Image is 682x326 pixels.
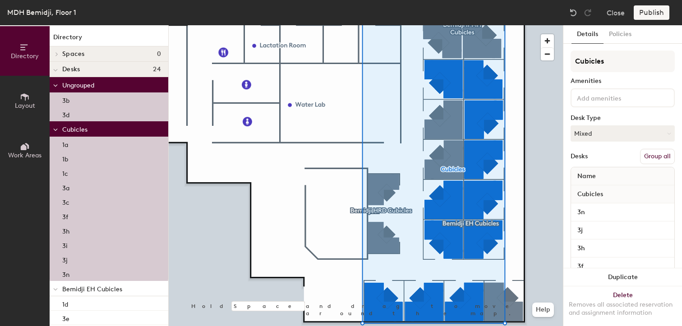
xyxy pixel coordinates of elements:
[532,303,554,317] button: Help
[15,102,35,110] span: Layout
[62,182,69,192] p: 3a
[8,152,41,159] span: Work Areas
[571,25,604,44] button: Details
[7,7,76,18] div: MDH Bemidji, Floor 1
[62,94,69,105] p: 3b
[62,268,69,279] p: 3n
[62,109,69,119] p: 3d
[62,254,68,264] p: 3j
[573,186,608,202] span: Cubicles
[11,52,39,60] span: Directory
[62,312,69,323] p: 3e
[563,268,682,286] button: Duplicate
[62,51,85,58] span: Spaces
[569,301,677,317] div: Removes all associated reservation and assignment information
[571,115,675,122] div: Desk Type
[573,224,673,237] input: Unnamed desk
[583,8,592,17] img: Redo
[569,8,578,17] img: Undo
[575,92,656,103] input: Add amenities
[62,211,68,221] p: 3f
[604,25,637,44] button: Policies
[153,66,161,73] span: 24
[62,138,68,149] p: 1a
[640,149,675,164] button: Group all
[50,32,168,46] h1: Directory
[62,285,122,293] span: Bemidji EH Cubicles
[62,126,88,133] span: Cubicles
[571,153,588,160] div: Desks
[573,260,673,273] input: Unnamed desk
[62,196,69,207] p: 3c
[571,125,675,142] button: Mixed
[573,206,673,219] input: Unnamed desk
[563,286,682,326] button: DeleteRemoves all associated reservation and assignment information
[62,153,68,163] p: 1b
[573,242,673,255] input: Unnamed desk
[62,225,69,235] p: 3h
[62,239,68,250] p: 3i
[607,5,625,20] button: Close
[62,82,94,89] span: Ungrouped
[62,66,80,73] span: Desks
[573,168,600,184] span: Name
[571,78,675,85] div: Amenities
[62,167,68,178] p: 1c
[62,298,68,308] p: 1d
[157,51,161,58] span: 0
